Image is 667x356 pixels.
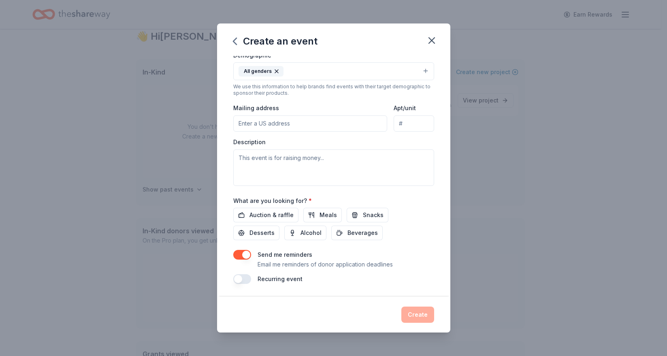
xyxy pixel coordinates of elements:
[258,251,312,258] label: Send me reminders
[249,210,294,220] span: Auction & raffle
[233,138,266,146] label: Description
[233,226,279,240] button: Desserts
[347,208,388,222] button: Snacks
[363,210,384,220] span: Snacks
[284,226,326,240] button: Alcohol
[233,83,434,96] div: We use this information to help brands find events with their target demographic to sponsor their...
[300,228,322,238] span: Alcohol
[394,104,416,112] label: Apt/unit
[233,104,279,112] label: Mailing address
[331,226,383,240] button: Beverages
[233,197,312,205] label: What are you looking for?
[258,260,393,269] p: Email me reminders of donor application deadlines
[303,208,342,222] button: Meals
[320,210,337,220] span: Meals
[347,228,378,238] span: Beverages
[394,115,434,132] input: #
[239,66,283,77] div: All genders
[233,115,388,132] input: Enter a US address
[233,35,318,48] div: Create an event
[233,62,434,80] button: All genders
[258,275,303,282] label: Recurring event
[249,228,275,238] span: Desserts
[233,208,298,222] button: Auction & raffle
